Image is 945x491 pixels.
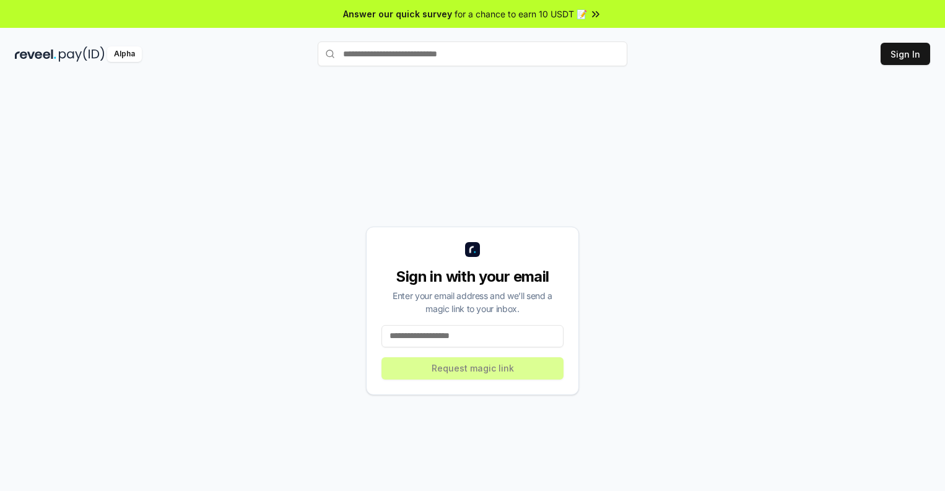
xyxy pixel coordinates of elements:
[381,289,564,315] div: Enter your email address and we’ll send a magic link to your inbox.
[881,43,930,65] button: Sign In
[343,7,452,20] span: Answer our quick survey
[59,46,105,62] img: pay_id
[15,46,56,62] img: reveel_dark
[381,267,564,287] div: Sign in with your email
[465,242,480,257] img: logo_small
[455,7,587,20] span: for a chance to earn 10 USDT 📝
[107,46,142,62] div: Alpha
